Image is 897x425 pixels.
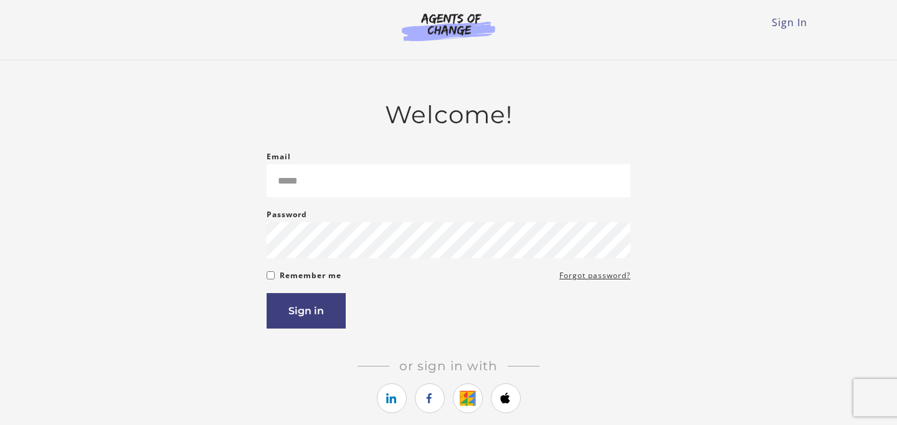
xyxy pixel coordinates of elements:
button: Sign in [267,293,346,329]
a: https://courses.thinkific.com/users/auth/facebook?ss%5Breferral%5D=&ss%5Buser_return_to%5D=&ss%5B... [415,383,445,413]
label: Password [267,207,307,222]
label: Remember me [280,268,341,283]
img: Agents of Change Logo [389,12,508,41]
a: Sign In [772,16,807,29]
a: Forgot password? [559,268,630,283]
label: Email [267,149,291,164]
a: https://courses.thinkific.com/users/auth/google?ss%5Breferral%5D=&ss%5Buser_return_to%5D=&ss%5Bvi... [453,383,483,413]
h2: Welcome! [267,100,630,129]
span: Or sign in with [389,358,508,373]
a: https://courses.thinkific.com/users/auth/linkedin?ss%5Breferral%5D=&ss%5Buser_return_to%5D=&ss%5B... [377,383,407,413]
a: https://courses.thinkific.com/users/auth/apple?ss%5Breferral%5D=&ss%5Buser_return_to%5D=&ss%5Bvis... [491,383,521,413]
